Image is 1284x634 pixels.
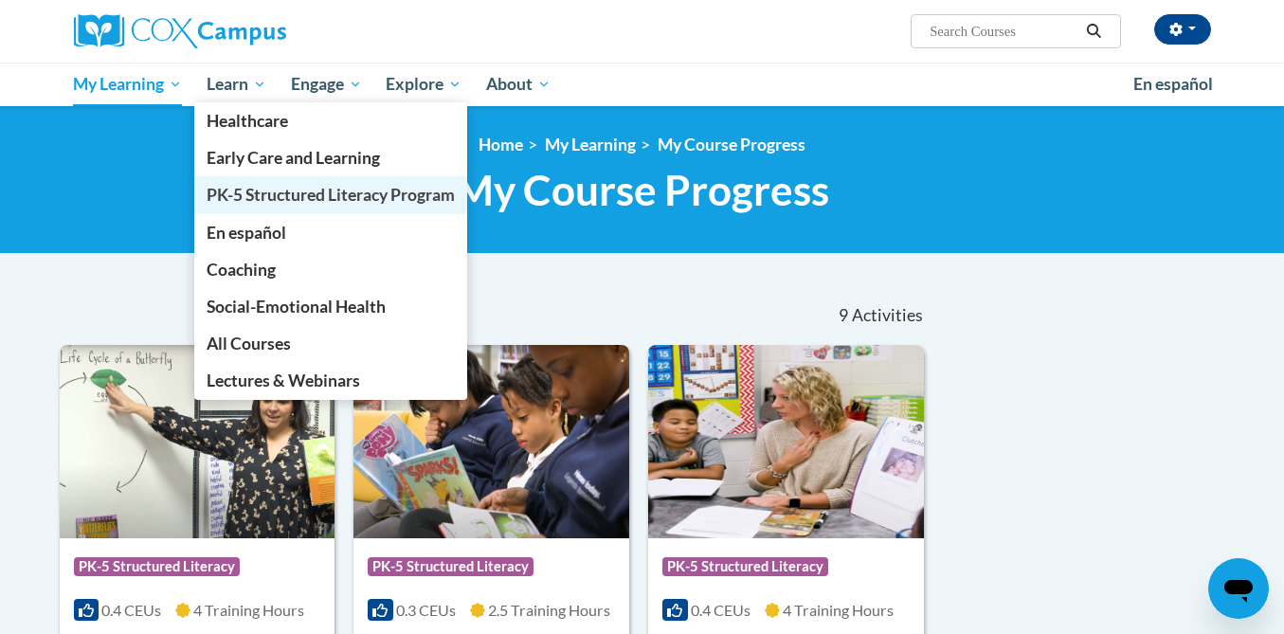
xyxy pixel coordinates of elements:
span: Healthcare [207,111,288,131]
span: En español [1133,74,1213,94]
a: My Course Progress [658,135,805,154]
span: PK-5 Structured Literacy Program [207,185,455,205]
span: Social-Emotional Health [207,297,386,317]
img: Course Logo [648,345,924,538]
span: PK-5 Structured Literacy [74,557,240,576]
a: PK-5 Structured Literacy Program [194,176,467,213]
span: 0.3 CEUs [396,601,456,619]
input: Search Courses [928,20,1079,43]
span: About [486,73,551,96]
a: My Learning [545,135,636,154]
span: Lectures & Webinars [207,371,360,390]
span: 2.5 Training Hours [488,601,610,619]
span: Engage [291,73,362,96]
a: En español [194,214,467,251]
a: Home [479,135,523,154]
span: 0.4 CEUs [101,601,161,619]
a: Social-Emotional Health [194,288,467,325]
span: Early Care and Learning [207,148,380,168]
span: 4 Training Hours [193,601,304,619]
a: Early Care and Learning [194,139,467,176]
a: Learn [194,63,279,106]
span: Explore [386,73,461,96]
span: Learn [207,73,266,96]
div: Main menu [45,63,1239,106]
a: About [474,63,563,106]
a: Engage [279,63,374,106]
span: My Learning [73,73,182,96]
span: Activities [852,305,923,326]
span: 9 [839,305,848,326]
a: Lectures & Webinars [194,362,467,399]
a: En español [1121,64,1225,104]
a: All Courses [194,325,467,362]
a: Cox Campus [74,14,434,48]
a: Coaching [194,251,467,288]
span: 4 Training Hours [783,601,894,619]
span: 0.4 CEUs [691,601,751,619]
button: Search [1079,20,1108,43]
a: Explore [373,63,474,106]
span: En español [207,223,286,243]
a: My Learning [62,63,195,106]
img: Course Logo [353,345,629,538]
span: PK-5 Structured Literacy [662,557,828,576]
span: My Course Progress [455,165,829,215]
iframe: Button to launch messaging window [1208,558,1269,619]
img: Course Logo [60,345,335,538]
span: All Courses [207,334,291,353]
img: Cox Campus [74,14,286,48]
button: Account Settings [1154,14,1211,45]
a: Healthcare [194,102,467,139]
span: PK-5 Structured Literacy [368,557,533,576]
span: Coaching [207,260,276,280]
